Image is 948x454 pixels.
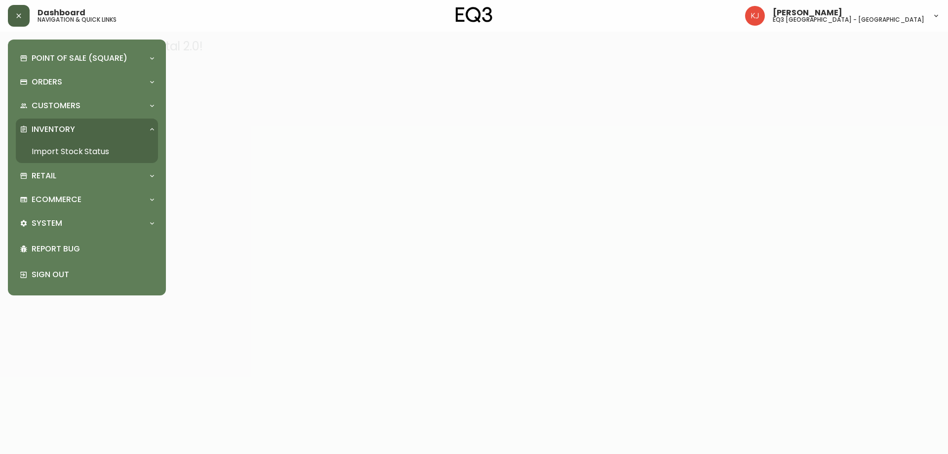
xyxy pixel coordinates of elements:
div: System [16,212,158,234]
a: Import Stock Status [16,140,158,163]
p: Sign Out [32,269,154,280]
div: Orders [16,71,158,93]
p: Ecommerce [32,194,81,205]
img: 24a625d34e264d2520941288c4a55f8e [745,6,765,26]
p: Retail [32,170,56,181]
p: Point of Sale (Square) [32,53,127,64]
div: Sign Out [16,262,158,288]
div: Retail [16,165,158,187]
p: Customers [32,100,80,111]
div: Point of Sale (Square) [16,47,158,69]
img: logo [456,7,492,23]
p: Orders [32,77,62,87]
div: Report Bug [16,236,158,262]
div: Customers [16,95,158,117]
span: [PERSON_NAME] [773,9,842,17]
span: Dashboard [38,9,85,17]
h5: eq3 [GEOGRAPHIC_DATA] - [GEOGRAPHIC_DATA] [773,17,924,23]
p: Report Bug [32,244,154,254]
h5: navigation & quick links [38,17,117,23]
div: Ecommerce [16,189,158,210]
div: Inventory [16,119,158,140]
p: Inventory [32,124,75,135]
p: System [32,218,62,229]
